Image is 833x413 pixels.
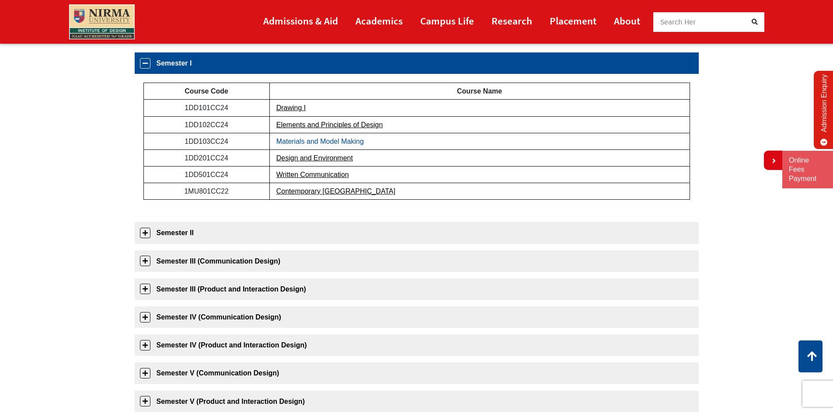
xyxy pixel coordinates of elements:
a: Semester I [135,52,699,74]
a: Campus Life [420,11,474,31]
td: 1DD201CC24 [143,149,269,166]
a: Semester V (Communication Design) [135,362,699,384]
a: Design and Environment [276,154,353,162]
a: Research [491,11,532,31]
a: Online Fees Payment [789,156,826,183]
td: Course Code [143,83,269,100]
a: Academics [356,11,403,31]
a: Drawing I [276,104,306,111]
a: Placement [550,11,596,31]
td: 1DD101CC24 [143,100,269,116]
a: About [614,11,640,31]
a: Semester IV (Product and Interaction Design) [135,334,699,356]
a: Semester III (Communication Design) [135,250,699,272]
td: 1DD102CC24 [143,116,269,133]
span: Search Her [660,17,696,27]
a: Semester IV (Communication Design) [135,306,699,328]
a: Semester II [135,222,699,243]
a: Semester III (Product and Interaction Design) [135,278,699,300]
a: Elements and Principles of Design [276,121,383,128]
td: Course Name [269,83,690,100]
td: 1DD501CC24 [143,167,269,183]
td: 1DD103CC24 [143,133,269,149]
a: Materials and Model Making [276,138,364,145]
img: main_logo [69,4,135,39]
a: Semester V (Product and Interaction Design) [135,391,699,412]
td: 1MU801CC22 [143,183,269,200]
a: Written Communication [276,171,349,178]
a: Contemporary [GEOGRAPHIC_DATA] [276,187,395,195]
a: Admissions & Aid [263,11,338,31]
